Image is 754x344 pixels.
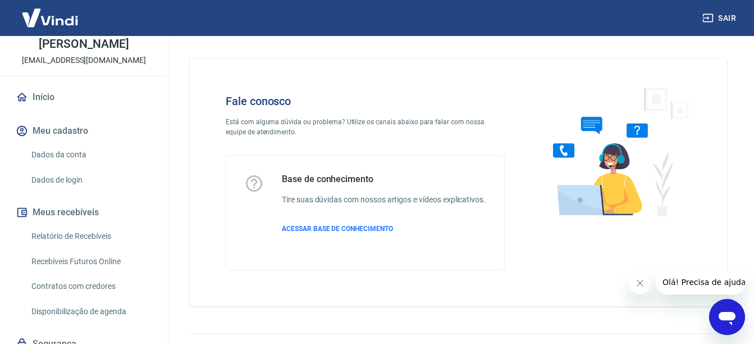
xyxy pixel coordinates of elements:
[22,55,146,66] p: [EMAIL_ADDRESS][DOMAIN_NAME]
[7,8,94,17] span: Olá! Precisa de ajuda?
[27,169,154,192] a: Dados de login
[531,76,701,227] img: Fale conosco
[27,300,154,323] a: Disponibilização de agenda
[700,8,741,29] button: Sair
[27,275,154,298] a: Contratos com credores
[27,225,154,248] a: Relatório de Recebíveis
[13,85,154,110] a: Início
[39,38,129,50] p: [PERSON_NAME]
[13,1,86,35] img: Vindi
[709,299,745,335] iframe: Botão para abrir a janela de mensagens
[282,174,486,185] h5: Base de conhecimento
[226,117,505,137] p: Está com alguma dúvida ou problema? Utilize os canais abaixo para falar com nossa equipe de atend...
[282,224,486,234] a: ACESSAR BASE DE CONHECIMENTO
[27,250,154,273] a: Recebíveis Futuros Online
[13,200,154,225] button: Meus recebíveis
[629,272,651,295] iframe: Fechar mensagem
[656,270,745,295] iframe: Mensagem da empresa
[27,143,154,166] a: Dados da conta
[13,119,154,143] button: Meu cadastro
[226,94,505,108] h4: Fale conosco
[282,194,486,206] h6: Tire suas dúvidas com nossos artigos e vídeos explicativos.
[282,225,393,233] span: ACESSAR BASE DE CONHECIMENTO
